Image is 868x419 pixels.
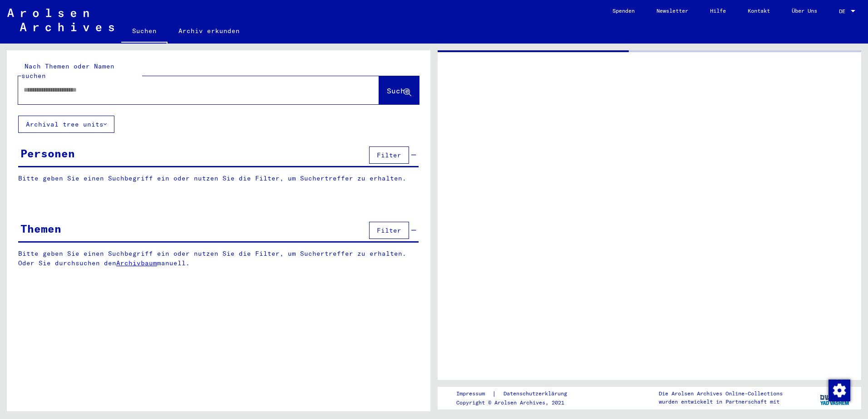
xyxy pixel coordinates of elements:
div: Zustimmung ändern [828,379,850,401]
button: Filter [369,146,409,164]
span: Filter [377,226,401,234]
button: Filter [369,222,409,239]
span: Suche [387,86,409,95]
img: yv_logo.png [818,386,852,409]
a: Archiv erkunden [168,20,251,42]
p: Die Arolsen Archives Online-Collections [659,390,783,398]
span: Filter [377,151,401,159]
mat-label: Nach Themen oder Namen suchen [21,62,114,80]
button: Archival tree units [18,116,114,133]
a: Suchen [121,20,168,44]
a: Datenschutzerklärung [496,389,578,399]
div: Personen [20,145,75,161]
span: DE [839,8,849,15]
img: Arolsen_neg.svg [7,9,114,31]
div: Themen [20,220,61,237]
p: Bitte geben Sie einen Suchbegriff ein oder nutzen Sie die Filter, um Suchertreffer zu erhalten. O... [18,249,419,268]
img: Zustimmung ändern [829,380,850,401]
a: Archivbaum [116,259,157,267]
div: | [456,389,578,399]
p: Copyright © Arolsen Archives, 2021 [456,399,578,407]
button: Suche [379,76,419,104]
p: wurden entwickelt in Partnerschaft mit [659,398,783,406]
p: Bitte geben Sie einen Suchbegriff ein oder nutzen Sie die Filter, um Suchertreffer zu erhalten. [18,174,419,183]
a: Impressum [456,389,492,399]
